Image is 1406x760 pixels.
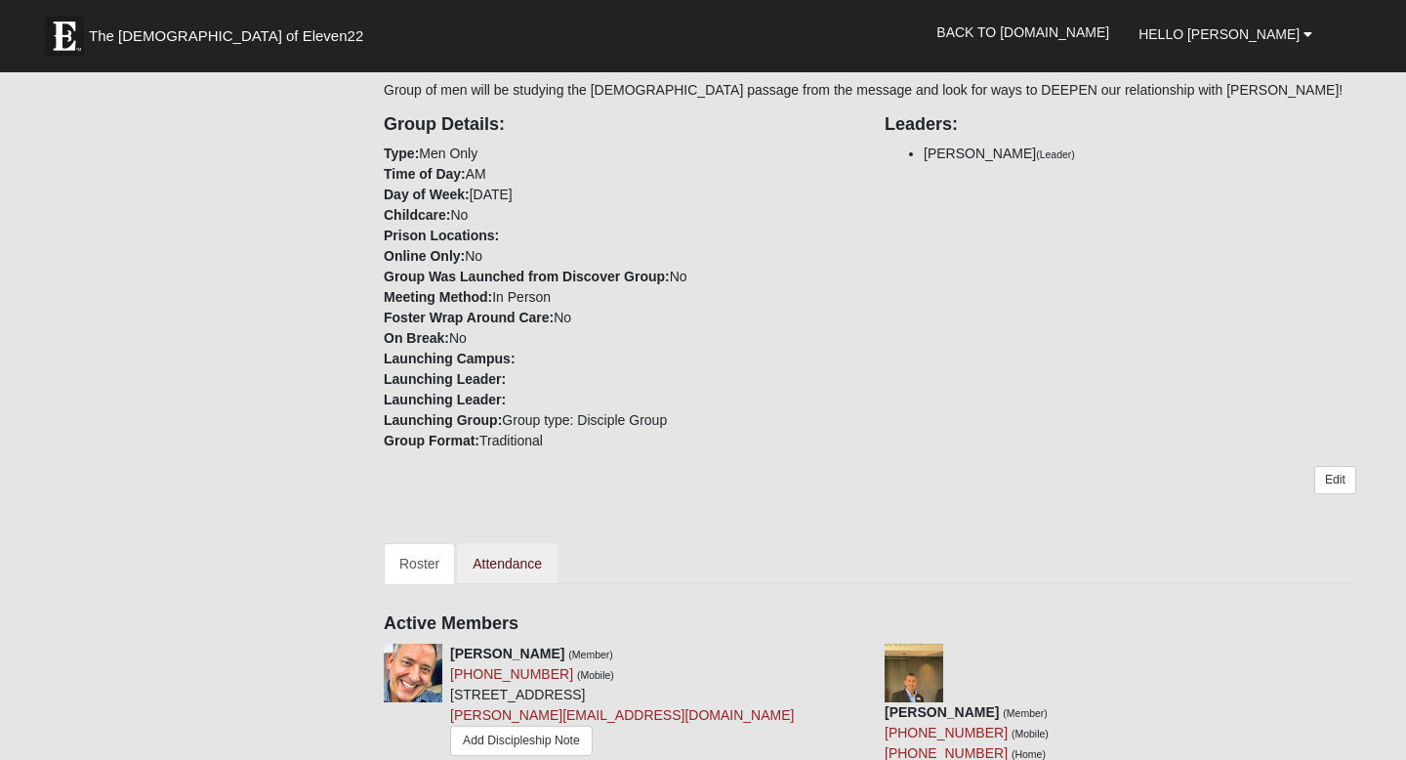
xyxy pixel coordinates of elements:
h4: Group Details: [384,114,855,136]
strong: Launching Campus: [384,351,516,366]
a: [PHONE_NUMBER] [450,666,573,682]
small: (Leader) [1036,148,1075,160]
strong: Group Format: [384,433,479,448]
span: The [DEMOGRAPHIC_DATA] of Eleven22 [89,26,363,46]
strong: [PERSON_NAME] [450,646,564,661]
strong: Launching Leader: [384,392,506,407]
a: Attendance [457,543,558,584]
strong: Day of Week: [384,187,470,202]
small: (Member) [568,649,613,660]
div: Men Only AM [DATE] No No No In Person No No Group type: Disciple Group Traditional [369,101,870,451]
strong: Prison Locations: [384,228,499,243]
a: [PERSON_NAME][EMAIL_ADDRESS][DOMAIN_NAME] [450,707,794,723]
strong: On Break: [384,330,449,346]
strong: Group Was Launched from Discover Group: [384,269,670,284]
a: Back to [DOMAIN_NAME] [922,8,1124,57]
h4: Active Members [384,613,1356,635]
strong: Foster Wrap Around Care: [384,310,554,325]
strong: Launching Leader: [384,371,506,387]
a: Hello [PERSON_NAME] [1124,10,1327,59]
img: Eleven22 logo [45,17,84,56]
a: Roster [384,543,455,584]
strong: Time of Day: [384,166,466,182]
small: (Member) [1003,707,1048,719]
strong: Launching Group: [384,412,502,428]
li: [PERSON_NAME] [924,144,1356,164]
strong: Meeting Method: [384,289,492,305]
a: The [DEMOGRAPHIC_DATA] of Eleven22 [35,7,426,56]
a: Edit [1314,466,1356,494]
strong: Online Only: [384,248,465,264]
h4: Leaders: [885,114,1356,136]
strong: Childcare: [384,207,450,223]
span: Hello [PERSON_NAME] [1138,26,1300,42]
small: (Mobile) [577,669,614,681]
strong: Type: [384,146,419,161]
strong: [PERSON_NAME] [885,704,999,720]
